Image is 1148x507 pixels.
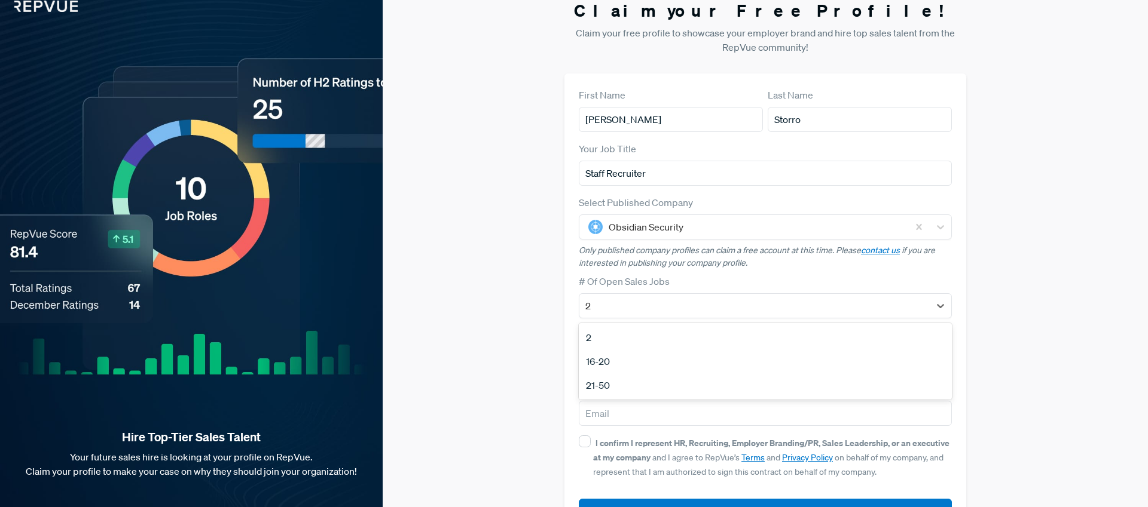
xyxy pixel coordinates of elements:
input: Email [579,401,952,426]
input: Title [579,161,952,186]
div: 21-50 [579,373,952,397]
p: Only published company profiles can claim a free account at this time. Please if you are interest... [579,244,952,269]
img: Obsidian Security [588,220,603,234]
div: 16-20 [579,349,952,373]
strong: Hire Top-Tier Sales Talent [19,429,364,445]
input: Last Name [768,107,952,132]
label: First Name [579,88,625,102]
label: Last Name [768,88,813,102]
div: 2 [579,325,952,349]
span: and I agree to RepVue’s and on behalf of my company, and represent that I am authorized to sign t... [593,438,949,477]
a: Terms [741,452,765,463]
h3: Claim your Free Profile! [564,1,966,21]
strong: I confirm I represent HR, Recruiting, Employer Branding/PR, Sales Leadership, or an executive at ... [593,437,949,463]
p: Claim your free profile to showcase your employer brand and hire top sales talent from the RepVue... [564,26,966,54]
label: # Of Open Sales Jobs [579,274,670,288]
input: First Name [579,107,763,132]
a: contact us [861,245,900,256]
p: Your future sales hire is looking at your profile on RepVue. Claim your profile to make your case... [19,450,364,478]
label: Your Job Title [579,142,636,156]
label: Select Published Company [579,195,693,210]
a: Privacy Policy [782,452,833,463]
